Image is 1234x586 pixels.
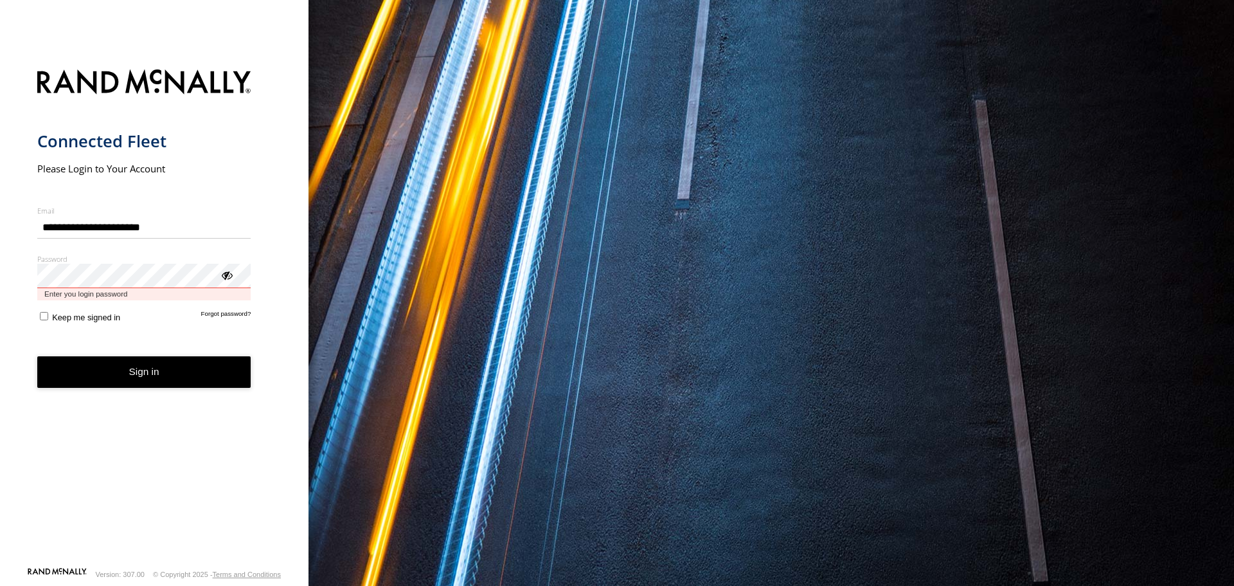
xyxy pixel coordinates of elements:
h1: Connected Fleet [37,131,251,152]
a: Terms and Conditions [213,571,281,578]
div: © Copyright 2025 - [153,571,281,578]
span: Keep me signed in [52,313,120,322]
input: Keep me signed in [40,312,48,320]
button: Sign in [37,356,251,388]
a: Visit our Website [28,568,87,581]
div: ViewPassword [220,268,233,281]
a: Forgot password? [201,310,251,322]
img: Rand McNally [37,67,251,100]
span: Enter you login password [37,288,251,300]
label: Email [37,206,251,215]
form: main [37,62,272,567]
label: Password [37,254,251,264]
h2: Please Login to Your Account [37,162,251,175]
div: Version: 307.00 [96,571,145,578]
